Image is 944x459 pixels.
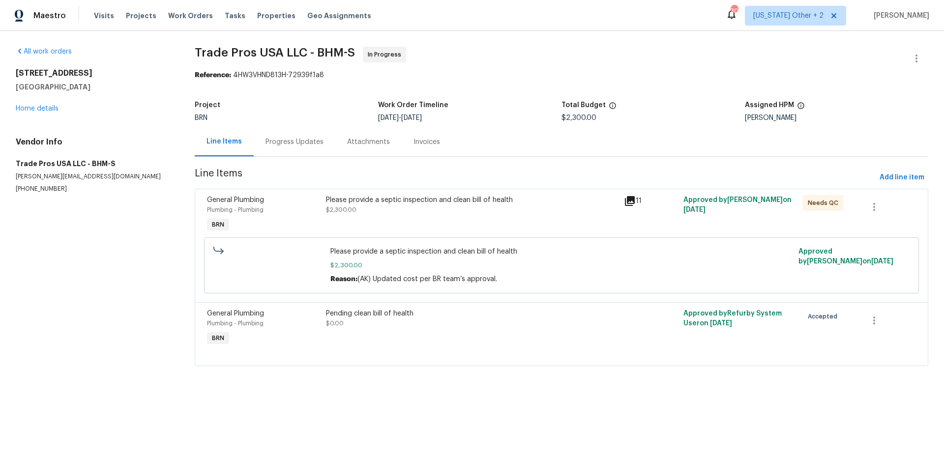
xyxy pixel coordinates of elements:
[378,115,399,121] span: [DATE]
[413,137,440,147] div: Invoices
[624,195,678,207] div: 11
[330,247,793,257] span: Please provide a septic inspection and clean bill of health
[561,115,596,121] span: $2,300.00
[683,197,792,213] span: Approved by [PERSON_NAME] on
[257,11,295,21] span: Properties
[753,11,824,21] span: [US_STATE] Other + 2
[195,72,231,79] b: Reference:
[368,50,405,59] span: In Progress
[401,115,422,121] span: [DATE]
[609,102,617,115] span: The total cost of line items that have been proposed by Opendoor. This sum includes line items th...
[33,11,66,21] span: Maestro
[808,312,841,321] span: Accepted
[265,137,324,147] div: Progress Updates
[206,137,242,146] div: Line Items
[561,102,606,109] h5: Total Budget
[330,260,793,270] span: $2,300.00
[195,169,876,187] span: Line Items
[16,159,171,169] h5: Trade Pros USA LLC - BHM-S
[683,310,782,327] span: Approved by Refurby System User on
[195,70,928,80] div: 4HW3VHND813H-72939f1a8
[195,102,220,109] h5: Project
[876,169,928,187] button: Add line item
[357,276,497,283] span: (AK) Updated cost per BR team’s approval.
[16,68,171,78] h2: [STREET_ADDRESS]
[168,11,213,21] span: Work Orders
[307,11,371,21] span: Geo Assignments
[326,195,618,205] div: Please provide a septic inspection and clean bill of health
[16,172,171,181] p: [PERSON_NAME][EMAIL_ADDRESS][DOMAIN_NAME]
[195,47,355,58] span: Trade Pros USA LLC - BHM-S
[16,82,171,92] h5: [GEOGRAPHIC_DATA]
[94,11,114,21] span: Visits
[16,48,72,55] a: All work orders
[378,115,422,121] span: -
[326,207,356,213] span: $2,300.00
[126,11,156,21] span: Projects
[378,102,448,109] h5: Work Order Timeline
[326,320,344,326] span: $0.00
[326,309,618,318] div: Pending clean bill of health
[330,276,357,283] span: Reason:
[16,185,171,193] p: [PHONE_NUMBER]
[208,333,228,343] span: BRN
[871,258,893,265] span: [DATE]
[798,248,893,265] span: Approved by [PERSON_NAME] on
[870,11,929,21] span: [PERSON_NAME]
[207,197,264,203] span: General Plumbing
[880,172,924,184] span: Add line item
[16,137,171,147] h4: Vendor Info
[797,102,805,115] span: The hpm assigned to this work order.
[683,206,706,213] span: [DATE]
[207,320,264,326] span: Plumbing - Plumbing
[347,137,390,147] div: Attachments
[745,102,794,109] h5: Assigned HPM
[16,105,59,112] a: Home details
[745,115,928,121] div: [PERSON_NAME]
[207,310,264,317] span: General Plumbing
[710,320,732,327] span: [DATE]
[207,207,264,213] span: Plumbing - Plumbing
[225,12,245,19] span: Tasks
[195,115,207,121] span: BRN
[208,220,228,229] span: BRN
[731,6,737,16] div: 30
[808,198,842,208] span: Needs QC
